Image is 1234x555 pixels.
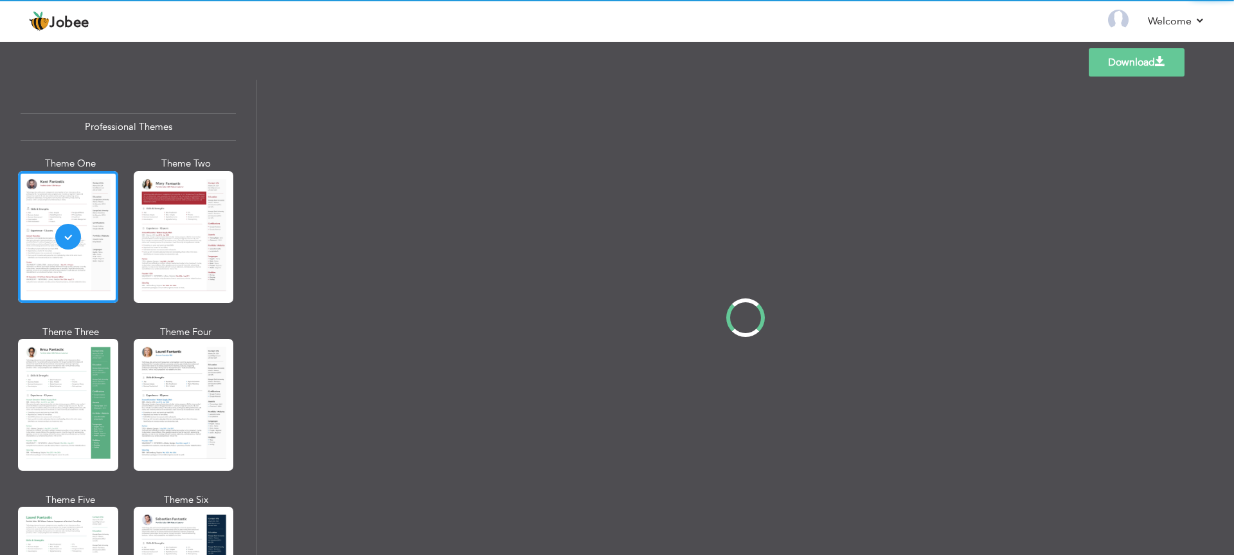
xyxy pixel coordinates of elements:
span: Jobee [49,16,89,30]
a: Download [1089,48,1185,77]
img: Profile Img [1108,10,1129,30]
a: Jobee [29,11,89,32]
img: jobee.io [29,11,49,32]
a: Welcome [1148,14,1205,29]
